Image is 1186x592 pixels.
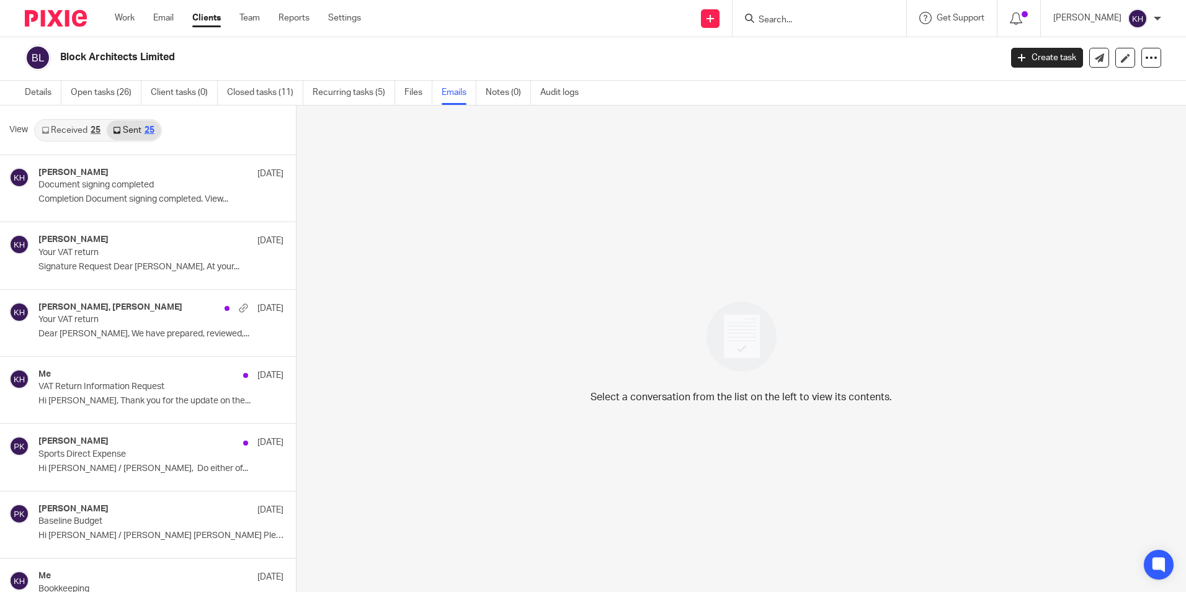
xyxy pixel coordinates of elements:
[38,262,283,272] p: Signature Request Dear [PERSON_NAME], At your...
[38,302,182,313] h4: [PERSON_NAME], [PERSON_NAME]
[38,329,283,339] p: Dear [PERSON_NAME], We have prepared, reviewed,...
[257,302,283,315] p: [DATE]
[38,369,51,380] h4: Me
[257,168,283,180] p: [DATE]
[145,126,154,135] div: 25
[38,449,234,460] p: Sports Direct Expense
[38,168,109,178] h4: [PERSON_NAME]
[9,168,29,187] img: svg%3E
[35,120,107,140] a: Received25
[1011,48,1083,68] a: Create task
[60,51,806,64] h2: Block Architects Limited
[257,436,283,449] p: [DATE]
[486,81,531,105] a: Notes (0)
[9,302,29,322] img: svg%3E
[9,369,29,389] img: svg%3E
[937,14,984,22] span: Get Support
[71,81,141,105] a: Open tasks (26)
[257,369,283,382] p: [DATE]
[38,382,234,392] p: VAT Return Information Request
[257,504,283,516] p: [DATE]
[227,81,303,105] a: Closed tasks (11)
[38,180,234,191] p: Document signing completed
[192,12,221,24] a: Clients
[313,81,395,105] a: Recurring tasks (5)
[540,81,588,105] a: Audit logs
[153,12,174,24] a: Email
[257,235,283,247] p: [DATE]
[38,248,234,258] p: Your VAT return
[257,571,283,583] p: [DATE]
[151,81,218,105] a: Client tasks (0)
[107,120,160,140] a: Sent25
[9,436,29,456] img: svg%3E
[38,235,109,245] h4: [PERSON_NAME]
[9,504,29,524] img: svg%3E
[38,396,283,406] p: Hi [PERSON_NAME], Thank you for the update on the...
[442,81,476,105] a: Emails
[25,45,51,71] img: svg%3E
[38,504,109,514] h4: [PERSON_NAME]
[38,464,283,474] p: Hi [PERSON_NAME] / [PERSON_NAME], Do either of...
[1053,12,1121,24] p: [PERSON_NAME]
[1128,9,1148,29] img: svg%3E
[9,235,29,254] img: svg%3E
[38,315,234,325] p: Your VAT return
[38,436,109,447] h4: [PERSON_NAME]
[239,12,260,24] a: Team
[91,126,100,135] div: 25
[25,81,61,105] a: Details
[279,12,310,24] a: Reports
[591,390,892,405] p: Select a conversation from the list on the left to view its contents.
[38,571,51,581] h4: Me
[9,571,29,591] img: svg%3E
[115,12,135,24] a: Work
[757,15,869,26] input: Search
[9,123,28,137] span: View
[328,12,361,24] a: Settings
[38,516,234,527] p: Baseline Budget
[698,294,785,380] img: image
[25,10,87,27] img: Pixie
[404,81,432,105] a: Files
[38,194,283,205] p: Completion Document signing completed. View...
[38,531,283,541] p: Hi [PERSON_NAME] / [PERSON_NAME] [PERSON_NAME] Please find the...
